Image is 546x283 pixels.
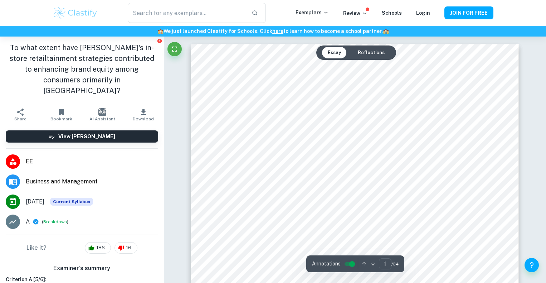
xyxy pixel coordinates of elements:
p: Review [343,9,367,17]
button: Report issue [157,38,162,43]
span: Annotations [312,260,341,268]
img: Clastify logo [53,6,98,20]
p: Exemplars [296,9,329,16]
button: JOIN FOR FREE [444,6,493,19]
button: Help and Feedback [525,258,539,272]
button: View [PERSON_NAME] [6,130,158,143]
h6: Examiner's summary [3,264,161,273]
button: Breakdown [43,219,67,225]
a: Schools [382,10,402,16]
button: Download [123,105,164,125]
img: AI Assistant [98,108,106,116]
div: This exemplar is based on the current syllabus. Feel free to refer to it for inspiration/ideas wh... [50,198,93,206]
input: Search for any exemplars... [128,3,246,23]
span: EE [26,157,158,166]
span: / 34 [391,261,399,267]
span: 🏫 [383,28,389,34]
span: AI Assistant [89,116,115,121]
div: 186 [85,242,111,254]
span: Share [14,116,26,121]
a: Login [416,10,430,16]
h1: To what extent have [PERSON_NAME]'s in-store retailtainment strategies contributed to enhancing b... [6,42,158,96]
span: 16 [122,244,135,251]
span: [DATE] [26,197,44,206]
button: Essay [322,47,347,58]
span: Download [133,116,154,121]
button: Bookmark [41,105,82,125]
span: Bookmark [50,116,72,121]
span: Business and Management [26,177,158,186]
h6: Like it? [26,244,47,252]
h6: We just launched Clastify for Schools. Click to learn how to become a school partner. [1,27,545,35]
span: Current Syllabus [50,198,93,206]
h6: View [PERSON_NAME] [58,133,115,140]
p: A [26,217,30,226]
span: 🏫 [157,28,164,34]
button: Fullscreen [167,42,182,56]
div: 16 [114,242,137,254]
span: ( ) [42,219,68,225]
button: AI Assistant [82,105,123,125]
a: here [272,28,283,34]
span: 186 [92,244,109,251]
button: Reflections [352,47,390,58]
